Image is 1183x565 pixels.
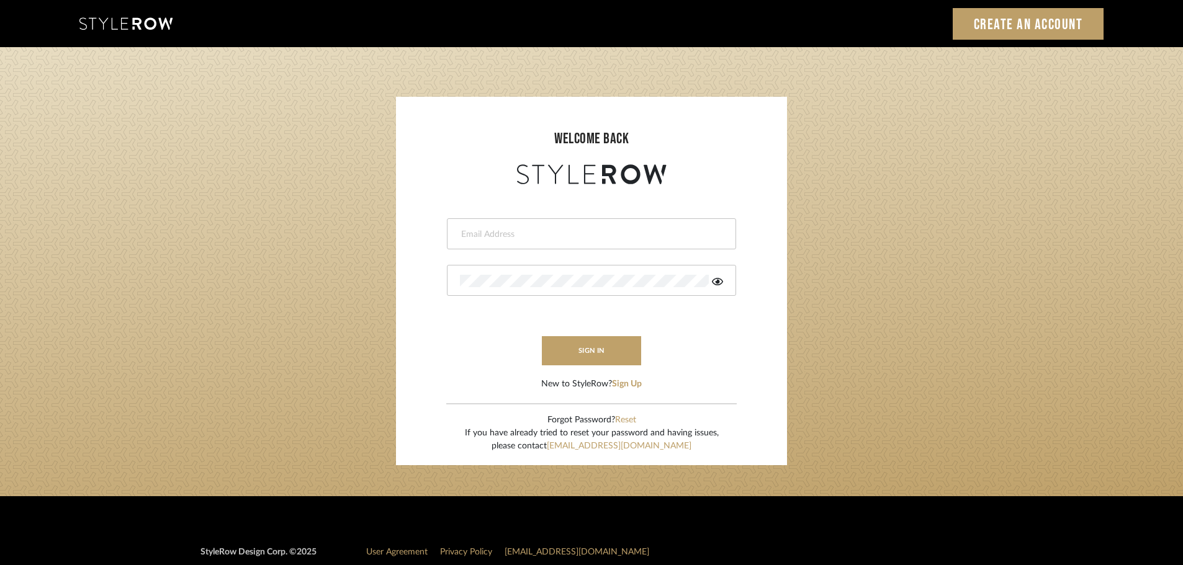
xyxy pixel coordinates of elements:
button: Reset [615,414,636,427]
div: welcome back [408,128,775,150]
button: Sign Up [612,378,642,391]
input: Email Address [460,228,720,241]
a: Create an Account [953,8,1104,40]
a: User Agreement [366,548,428,556]
a: [EMAIL_ADDRESS][DOMAIN_NAME] [547,442,691,450]
a: Privacy Policy [440,548,492,556]
a: [EMAIL_ADDRESS][DOMAIN_NAME] [505,548,649,556]
div: Forgot Password? [465,414,719,427]
button: sign in [542,336,641,365]
div: New to StyleRow? [541,378,642,391]
div: If you have already tried to reset your password and having issues, please contact [465,427,719,453]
